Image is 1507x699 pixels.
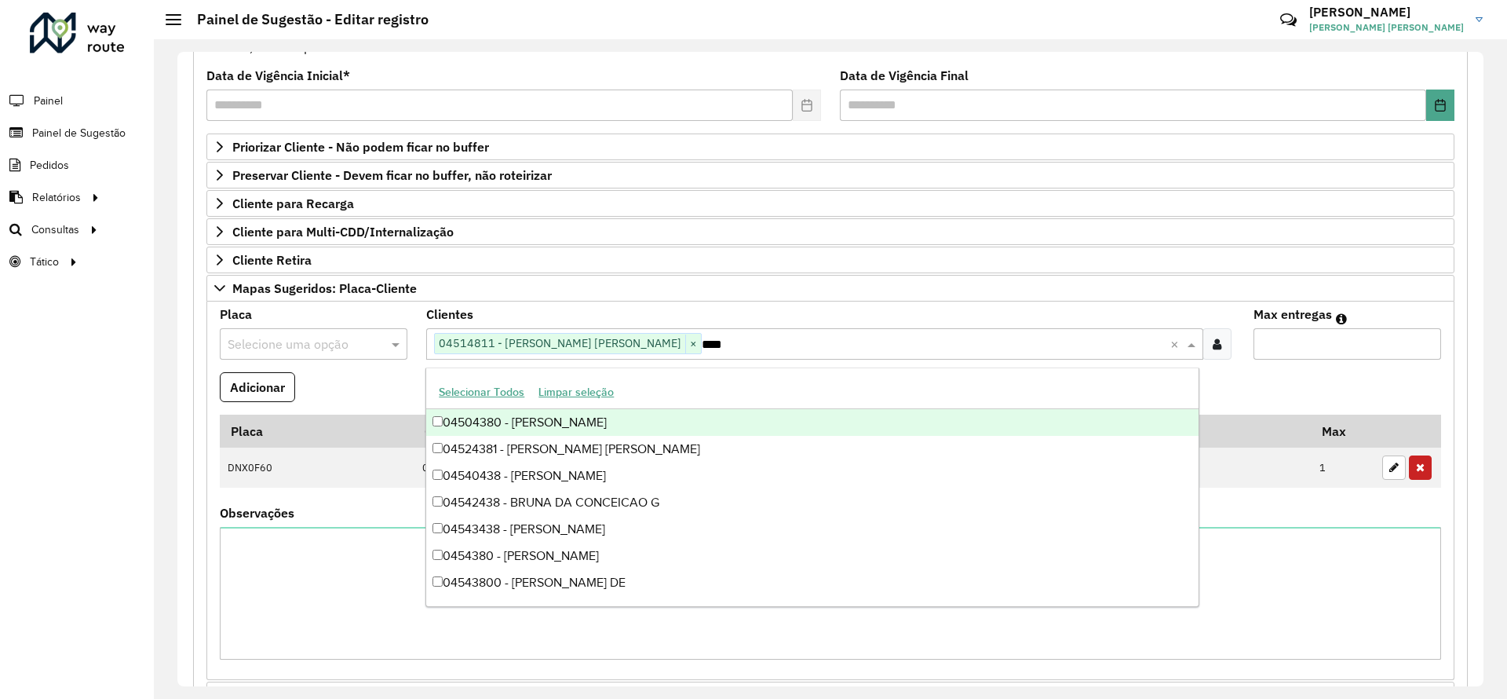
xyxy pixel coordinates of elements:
td: DNX0F60 [220,448,414,489]
h3: [PERSON_NAME] [1309,5,1464,20]
em: Máximo de clientes que serão colocados na mesma rota com os clientes informados [1336,313,1347,325]
a: Cliente para Recarga [206,190,1454,217]
div: Mapas Sugeridos: Placa-Cliente [206,302,1454,681]
a: Mapas Sugeridos: Placa-Cliente [206,275,1454,302]
th: Código Cliente [414,415,910,448]
div: 0454380 - [PERSON_NAME] [426,543,1198,569]
button: Limpar seleção [531,380,621,404]
span: Painel de Sugestão [32,125,126,141]
a: Cliente Retira [206,247,1454,273]
ng-dropdown-panel: Options list [425,368,1199,607]
span: Pedidos [30,157,69,174]
span: Clear all [1170,335,1184,353]
span: Relatórios [32,189,81,206]
span: Consultas [31,221,79,238]
span: Cliente Retira [232,254,312,266]
a: Cliente para Multi-CDD/Internalização [206,218,1454,245]
button: Selecionar Todos [432,380,531,404]
a: Preservar Cliente - Devem ficar no buffer, não roteirizar [206,162,1454,188]
td: 04547698 [414,448,910,489]
span: Cliente para Recarga [232,197,354,210]
a: Contato Rápido [1272,3,1305,37]
th: Placa [220,415,414,448]
button: Adicionar [220,372,295,402]
span: Priorizar Cliente - Não podem ficar no buffer [232,141,489,153]
span: Preservar Cliente - Devem ficar no buffer, não roteirizar [232,169,552,181]
span: Cliente para Multi-CDD/Internalização [232,225,454,238]
div: 04543801 - [PERSON_NAME] JANUAR [426,596,1198,623]
span: × [685,335,701,353]
label: Data de Vigência Final [840,66,969,85]
div: 04524381 - [PERSON_NAME] [PERSON_NAME] [426,436,1198,463]
label: Placa [220,305,252,324]
div: 04543438 - [PERSON_NAME] [426,516,1198,543]
a: Priorizar Cliente - Não podem ficar no buffer [206,134,1454,160]
label: Max entregas [1253,305,1332,324]
label: Data de Vigência Inicial [206,66,350,85]
label: Clientes [426,305,473,324]
div: 04543800 - [PERSON_NAME] DE [426,569,1198,596]
th: Max [1312,415,1374,448]
span: 04514811 - [PERSON_NAME] [PERSON_NAME] [435,334,685,353]
span: [PERSON_NAME] [PERSON_NAME] [1309,20,1464,35]
div: 04540438 - [PERSON_NAME] [426,463,1198,489]
span: Painel [34,93,63,109]
div: 04504380 - [PERSON_NAME] [426,409,1198,436]
h2: Painel de Sugestão - Editar registro [181,11,429,28]
button: Choose Date [1426,90,1454,121]
span: Tático [30,254,59,270]
label: Observações [220,503,294,522]
td: 1 [1312,448,1374,489]
div: 04542438 - BRUNA DA CONCEICAO G [426,489,1198,516]
span: Mapas Sugeridos: Placa-Cliente [232,282,417,295]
